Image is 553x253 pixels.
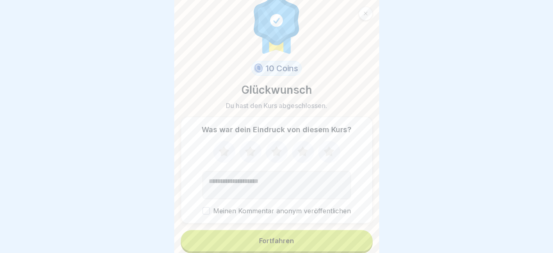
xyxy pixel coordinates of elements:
[203,207,210,215] button: Meinen Kommentar anonym veröffentlichen
[241,82,312,98] p: Glückwunsch
[253,62,264,75] img: coin.svg
[259,237,294,244] div: Fortfahren
[203,171,351,199] textarea: Kommentar (optional)
[181,230,373,251] button: Fortfahren
[251,61,302,76] div: 10 Coins
[202,125,351,134] p: Was war dein Eindruck von diesem Kurs?
[203,207,351,215] label: Meinen Kommentar anonym veröffentlichen
[226,101,327,110] p: Du hast den Kurs abgeschlossen.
